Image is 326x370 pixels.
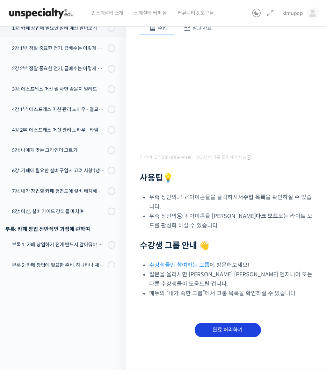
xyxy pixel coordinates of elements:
li: 우측 상단의 아이콘을 [PERSON_NAME] 또는 라이트 모드를 활성화 하실 수 있습니다. [149,211,316,230]
div: 부록 2: 카페 창업에 필요한 준비, 하나하나 체크해보기 [12,261,106,269]
span: 수업 [158,25,167,31]
div: 부록 1: 카페 창업하기 전에 반드시 알아둬야 할 현실 [12,241,106,248]
div: 3강: 에스프레소 머신 뭘 사면 좋을지 알려드려요 - 에스프레소 머신 가이드 [12,85,106,93]
span: 대화 [64,232,72,238]
div: 2강 1부: 정말 중요한 전기, 급배수는 이렇게 체크하세요 - 전기 용량 배분 [12,44,106,52]
div: 2강 2부: 정말 중요한 전기, 급배수는 이렇게 체크하세요 - 매장 급배수 배치 및 구조 확인 [12,65,106,72]
b: 다크 모드 [256,212,278,220]
b: 수업 목록 [243,194,266,201]
div: 8강: 머신, 설비 가이드 강의를 마치며 [12,208,106,215]
span: 설정 [108,232,116,238]
input: 완료 처리하기 [195,323,261,337]
span: 참고 자료 [193,25,212,31]
li: 메뉴의 “내가 속한 그룹”에서 그룹 목록을 확인하실 수 있습니다. [149,289,316,298]
div: 4강 2부: 에스프레소 머신 관리 노하우 - 타임 온오프, 자동청소, 프리인퓨전 기능의 활용 [12,126,106,134]
div: 4강 1부: 에스프레소 머신 관리 노하우 - 열교환기(HX) 보일러, 다중 보일러 머신의 차이 [12,106,106,113]
div: 1강: 카페 창업에 필요한 설비 예산 알아보기 [12,24,106,32]
span: 홈 [22,232,26,238]
span: 영상이 끊기[DEMOGRAPHIC_DATA] 여기를 클릭해주세요 [140,155,251,160]
li: 에 방문해보세요! [149,260,316,270]
strong: 사용팁 [140,173,173,183]
strong: 💡 [163,173,173,183]
a: 수강생들만 참여하는 그룹 [149,261,210,269]
a: 대화 [46,222,90,239]
div: 5강: 나에게 맞는 그라인더 고르기 [12,146,106,154]
div: 6강: 카페에 필요한 설비 구입시 고려 사항 (냉장고, 온수기, 제빙기, 블렌더) [12,167,106,174]
li: 우측 상단의 아이콘들을 클릭하셔서 을 확인하실 수 있습니다. [149,193,316,211]
li: 질문을 올리시면 [PERSON_NAME] [PERSON_NAME] 엔지니어 또는 다른 수강생들이 도움드릴 겁니다. [149,270,316,289]
a: 홈 [2,222,46,239]
h3: 부록: 카페 창업 전반적인 과정에 관하여 [5,224,115,234]
strong: 수강생 그룹 안내 👋 [140,240,209,251]
div: 7강: 내가 창업할 카페 평면도에 설비 배치해보기 (실습 과제) [12,187,106,195]
a: 설정 [90,222,134,239]
span: kimupop [282,10,303,16]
